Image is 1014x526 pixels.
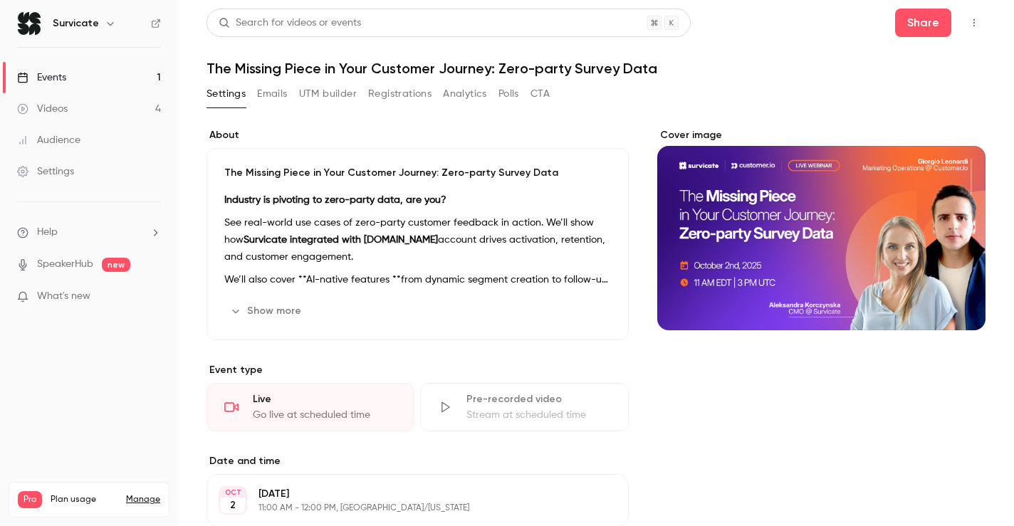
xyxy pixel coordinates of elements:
[207,128,629,142] label: About
[253,392,397,406] div: Live
[126,494,160,505] a: Manage
[220,488,246,498] div: OCT
[230,498,236,512] p: 2
[207,83,246,105] button: Settings
[53,16,99,31] h6: Survicate
[498,83,519,105] button: Polls
[258,503,553,514] p: 11:00 AM - 12:00 PM, [GEOGRAPHIC_DATA]/[US_STATE]
[244,235,287,245] strong: Survicate
[224,195,446,205] strong: Industry is pivoting to zero-party data, are you?
[37,257,93,272] a: SpeakerHub
[207,383,414,431] div: LiveGo live at scheduled time
[17,70,66,85] div: Events
[37,225,58,240] span: Help
[657,128,986,330] section: Cover image
[207,454,629,468] label: Date and time
[290,235,339,245] strong: integrated
[18,491,42,508] span: Pro
[443,83,487,105] button: Analytics
[207,363,629,377] p: Event type
[895,9,951,37] button: Share
[466,408,610,422] div: Stream at scheduled time
[224,300,310,322] button: Show more
[368,83,432,105] button: Registrations
[420,383,628,431] div: Pre-recorded videoStream at scheduled time
[224,166,611,180] p: The Missing Piece in Your Customer Journey: Zero-party Survey Data
[144,290,161,303] iframe: Noticeable Trigger
[466,392,610,406] div: Pre-recorded video
[18,12,41,35] img: Survicate
[37,289,90,304] span: What's new
[253,408,397,422] div: Go live at scheduled time
[207,60,986,77] h1: The Missing Piece in Your Customer Journey: Zero-party Survey Data
[219,16,361,31] div: Search for videos or events
[51,494,117,505] span: Plan usage
[17,225,161,240] li: help-dropdown-opener
[17,133,80,147] div: Audience
[224,214,611,265] p: See real-world use cases of zero-party customer feedback in action. We’ll show how account drives...
[657,128,986,142] label: Cover image
[258,487,553,501] p: [DATE]
[257,83,287,105] button: Emails
[299,83,357,105] button: UTM builder
[530,83,550,105] button: CTA
[102,258,130,272] span: new
[342,235,438,245] strong: with [DOMAIN_NAME]
[17,102,68,116] div: Videos
[224,271,611,288] p: We’ll also cover **AI-native features **from dynamic segment creation to follow-up survey questio...
[17,164,74,179] div: Settings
